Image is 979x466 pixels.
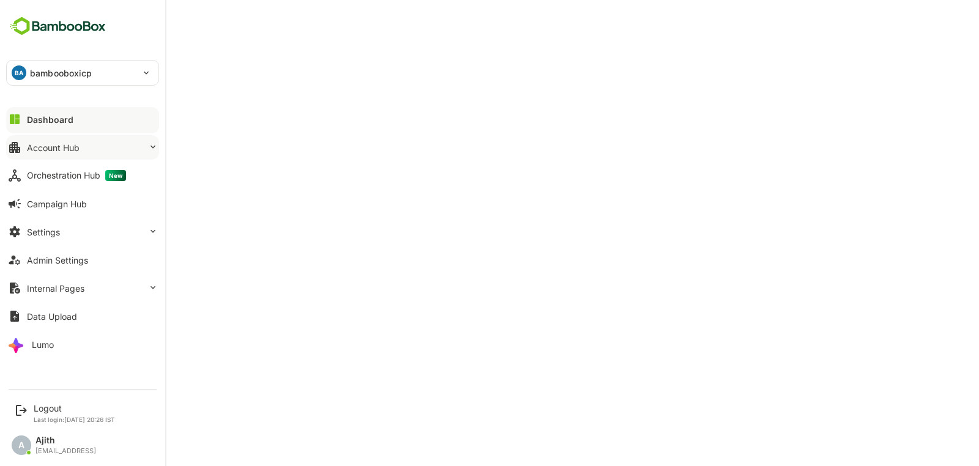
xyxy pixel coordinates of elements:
[12,65,26,80] div: BA
[6,135,159,160] button: Account Hub
[27,283,84,294] div: Internal Pages
[6,248,159,272] button: Admin Settings
[27,114,73,125] div: Dashboard
[105,170,126,181] span: New
[6,163,159,188] button: Orchestration HubNew
[27,199,87,209] div: Campaign Hub
[34,403,115,413] div: Logout
[27,255,88,265] div: Admin Settings
[34,416,115,423] p: Last login: [DATE] 20:26 IST
[35,435,96,446] div: Ajith
[35,447,96,455] div: [EMAIL_ADDRESS]
[27,170,126,181] div: Orchestration Hub
[12,435,31,455] div: A
[30,67,92,80] p: bambooboxicp
[27,227,60,237] div: Settings
[6,304,159,328] button: Data Upload
[6,191,159,216] button: Campaign Hub
[7,61,158,85] div: BAbambooboxicp
[6,220,159,244] button: Settings
[27,311,77,322] div: Data Upload
[6,107,159,131] button: Dashboard
[32,339,54,350] div: Lumo
[6,332,159,357] button: Lumo
[6,15,110,38] img: BambooboxFullLogoMark.5f36c76dfaba33ec1ec1367b70bb1252.svg
[6,276,159,300] button: Internal Pages
[27,142,80,153] div: Account Hub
